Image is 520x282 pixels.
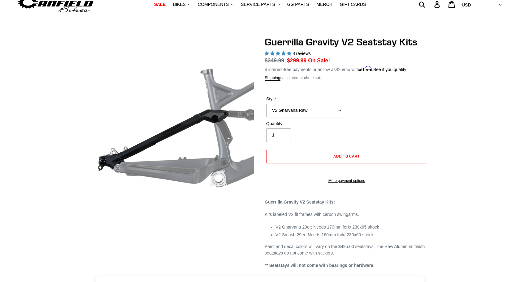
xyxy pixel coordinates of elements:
button: SERVICE PARTS [238,0,283,9]
span: COMPONENTS [198,2,229,7]
a: More payment options [266,178,427,183]
span: On Sale! [308,57,330,65]
label: Style [266,96,345,102]
span: Affirm [359,66,372,71]
span: GG PARTS [287,2,309,7]
p: Kits labeled V2 fit frames with carbon swingarms. [265,211,429,218]
label: Quantity [266,120,345,127]
span: MERCH [317,2,332,7]
li: V2 Smash 29er: Needs 160mm fork/ 230x60 shock [275,232,429,238]
div: calculated at checkout. [265,75,429,81]
span: Add to cart [333,154,360,158]
a: SALE [151,0,169,9]
a: Shipping [265,75,280,81]
strong: ** Seatstays will not come with bearings or hardware. [265,263,375,268]
li: V2 Gnarvana 29er: Needs 170mm fork/ 230x65 shock [275,224,429,230]
p: Paint and decal colors will vary on the $495.00 seatstays. The Raw Aluminum finish seatstays do n... [265,243,429,256]
span: BIKES [173,2,186,7]
a: GG PARTS [284,0,312,9]
span: $299.99 [287,57,306,64]
span: GIFT CARDS [340,2,366,7]
span: SERVICE PARTS [241,2,275,7]
span: 5.00 stars [265,51,292,56]
s: $349.99 [265,57,284,64]
button: BIKES [170,0,193,9]
span: SALE [154,2,166,7]
span: $25 [336,67,343,72]
span: 8 reviews [292,51,311,56]
a: See if you qualify - Learn more about Affirm Financing (opens in modal) [373,67,406,72]
strong: Guerrilla Gravity V2 Seatstay Kits: [265,200,335,204]
button: COMPONENTS [195,0,236,9]
p: 4 interest-free payments or as low as /mo with . [265,65,406,73]
h1: Guerrilla Gravity V2 Seatstay Kits [265,36,429,48]
a: MERCH [314,0,336,9]
a: GIFT CARDS [337,0,369,9]
button: Add to cart [266,150,427,163]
